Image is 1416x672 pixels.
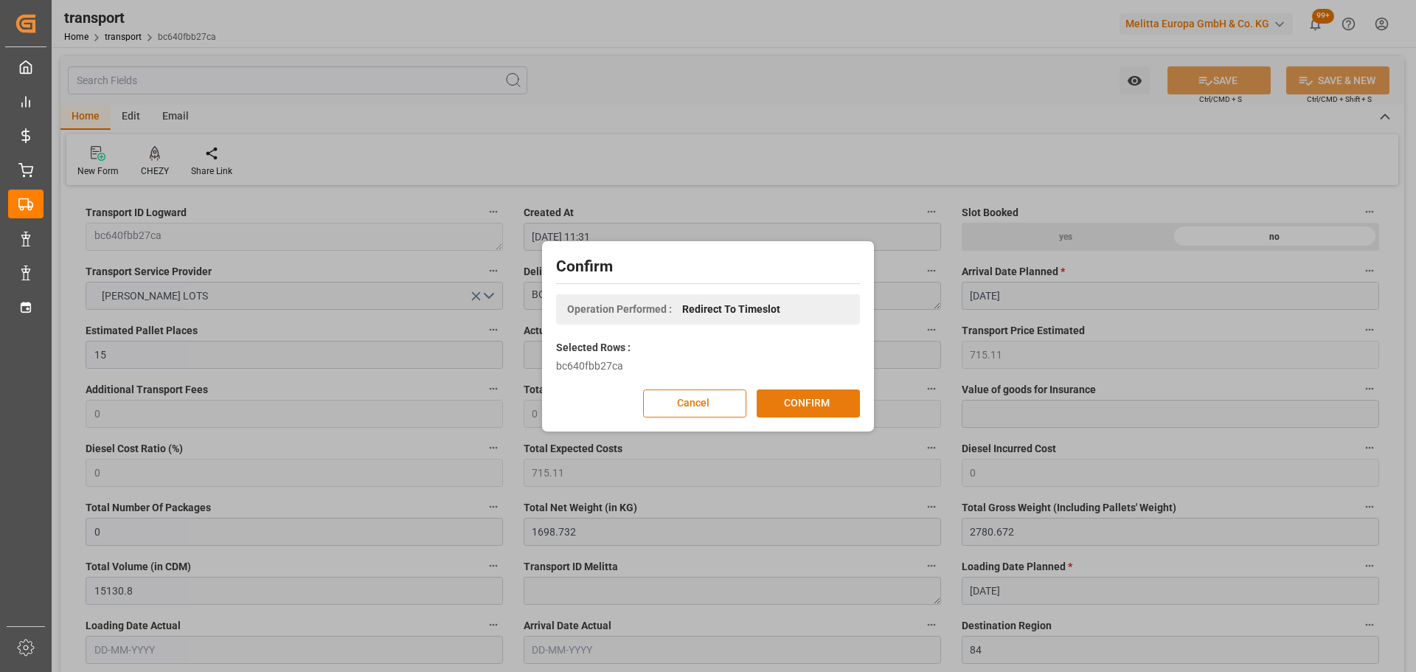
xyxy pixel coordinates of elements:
[556,340,631,356] label: Selected Rows :
[556,255,860,279] h2: Confirm
[556,358,860,374] div: bc640fbb27ca
[643,389,746,418] button: Cancel
[682,302,780,317] span: Redirect To Timeslot
[757,389,860,418] button: CONFIRM
[567,302,672,317] span: Operation Performed :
